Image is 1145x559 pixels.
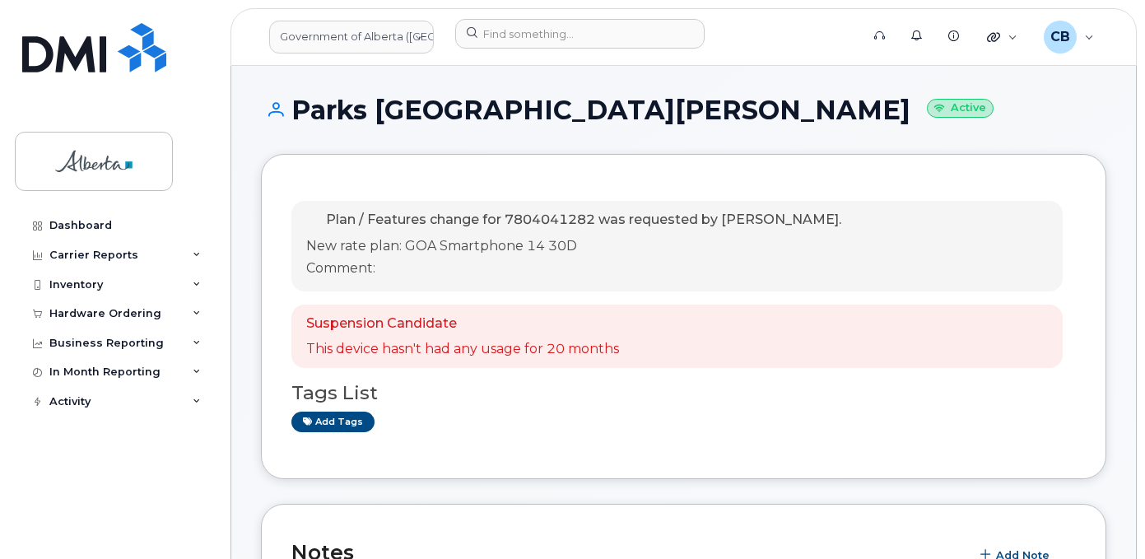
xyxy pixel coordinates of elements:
a: Add tags [291,412,375,432]
h3: Tags List [291,383,1076,403]
span: Plan / Features change for 7804041282 was requested by [PERSON_NAME]. [326,212,841,227]
small: Active [927,99,994,118]
p: This device hasn't had any usage for 20 months [306,340,619,359]
p: New rate plan: GOA Smartphone 14 30D [306,237,841,256]
h1: Parks [GEOGRAPHIC_DATA][PERSON_NAME] [261,95,1106,124]
p: Comment: [306,259,841,278]
p: Suspension Candidate [306,314,619,333]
